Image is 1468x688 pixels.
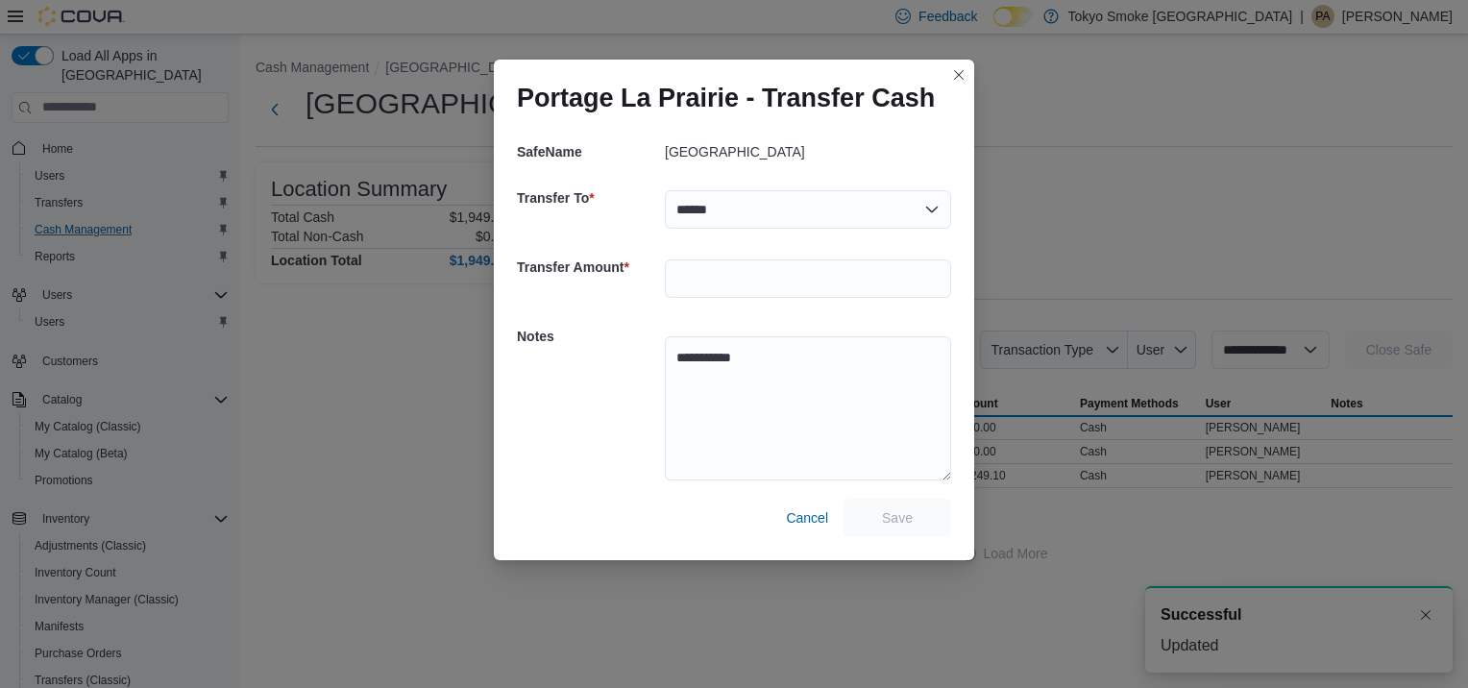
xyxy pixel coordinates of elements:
[844,499,951,537] button: Save
[517,317,661,356] h5: Notes
[517,133,661,171] h5: SafeName
[786,508,828,528] span: Cancel
[947,63,970,86] button: Closes this modal window
[517,248,661,286] h5: Transfer Amount
[778,499,836,537] button: Cancel
[665,144,805,160] p: [GEOGRAPHIC_DATA]
[882,508,913,528] span: Save
[517,179,661,217] h5: Transfer To
[517,83,935,113] h1: Portage La Prairie - Transfer Cash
